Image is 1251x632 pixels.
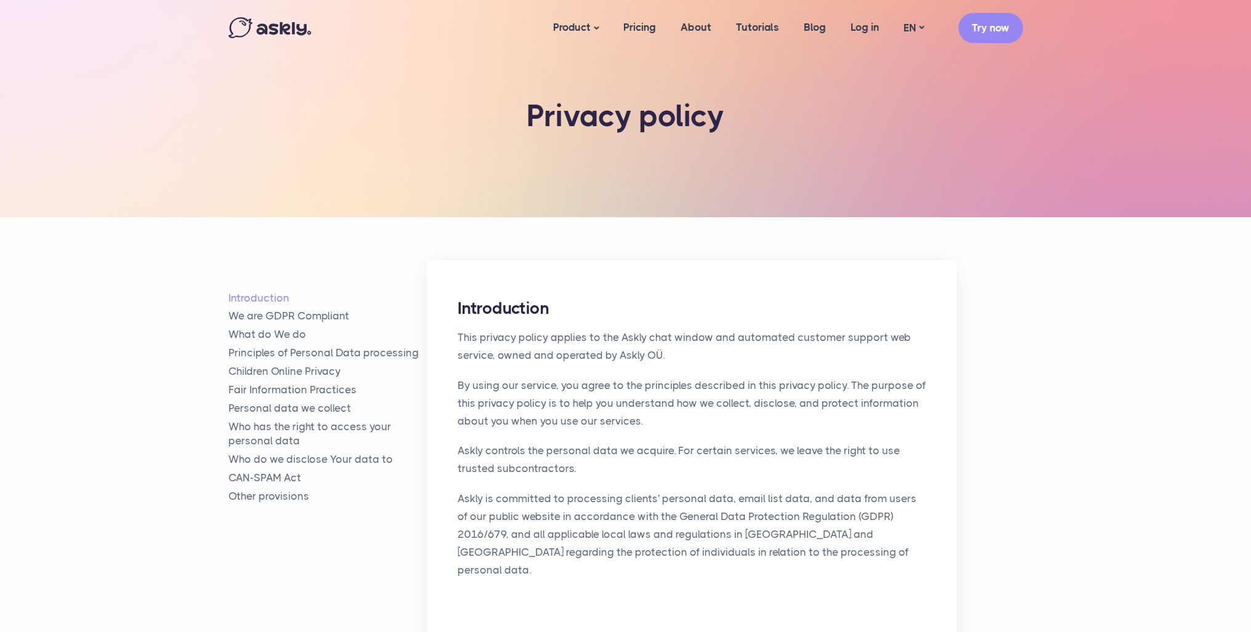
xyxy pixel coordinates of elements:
[458,490,926,578] p: Askly is committed to processing clients' personal data, email list data, and data from users of ...
[668,4,724,51] a: About
[458,442,926,478] p: Askly controls the personal data we acquire. For certain services, we leave the right to use trus...
[838,4,891,51] a: Log in
[229,383,427,397] a: Fair Information Practices
[229,17,311,38] img: Askly
[541,4,611,52] a: Product
[229,327,427,342] a: What do We do
[458,297,926,319] h2: Introduction
[432,98,820,134] h1: Privacy policy
[229,471,427,485] a: CAN-SPAM Act
[791,4,838,51] a: Blog
[229,364,427,378] a: Children Online Privacy
[958,13,1023,43] a: Try now
[458,377,926,430] p: By using our service, you agree to the principles described in this privacy policy. The purpose o...
[611,4,668,51] a: Pricing
[229,309,427,323] a: We are GDPR Compliant
[891,19,936,37] a: EN
[229,420,427,448] a: Who has the right to access your personal data
[458,329,926,364] p: This privacy policy applies to the Askly chat window and automated customer support web service, ...
[229,346,427,360] a: Principles of Personal Data processing
[229,291,427,305] a: Introduction
[229,452,427,466] a: Who do we disclose Your data to
[724,4,791,51] a: Tutorials
[229,489,427,503] a: Other provisions
[229,401,427,415] a: Personal data we collect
